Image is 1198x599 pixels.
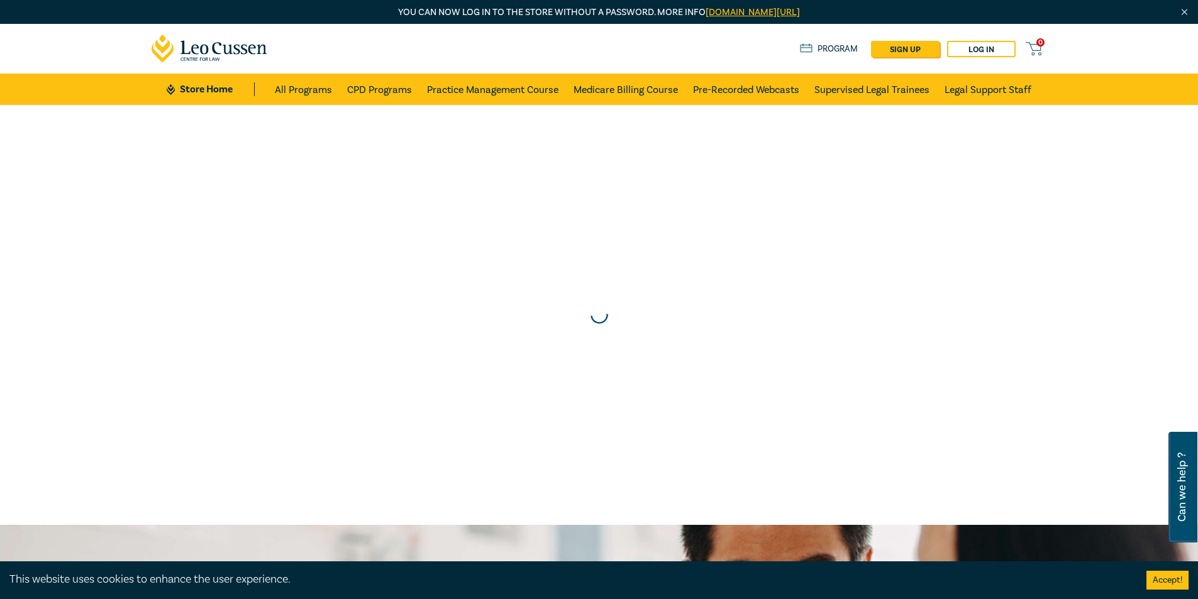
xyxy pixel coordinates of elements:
[427,74,558,105] a: Practice Management Course
[871,41,940,57] a: sign up
[1176,439,1188,535] span: Can we help ?
[706,6,800,18] a: [DOMAIN_NAME][URL]
[947,41,1016,57] a: Log in
[945,74,1031,105] a: Legal Support Staff
[275,74,332,105] a: All Programs
[693,74,799,105] a: Pre-Recorded Webcasts
[152,6,1047,19] p: You can now log in to the store without a password. More info
[9,571,1128,588] div: This website uses cookies to enhance the user experience.
[574,74,678,105] a: Medicare Billing Course
[167,82,254,96] a: Store Home
[347,74,412,105] a: CPD Programs
[800,42,858,56] a: Program
[814,74,929,105] a: Supervised Legal Trainees
[1179,7,1190,18] img: Close
[1036,38,1045,47] span: 0
[1146,571,1189,590] button: Accept cookies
